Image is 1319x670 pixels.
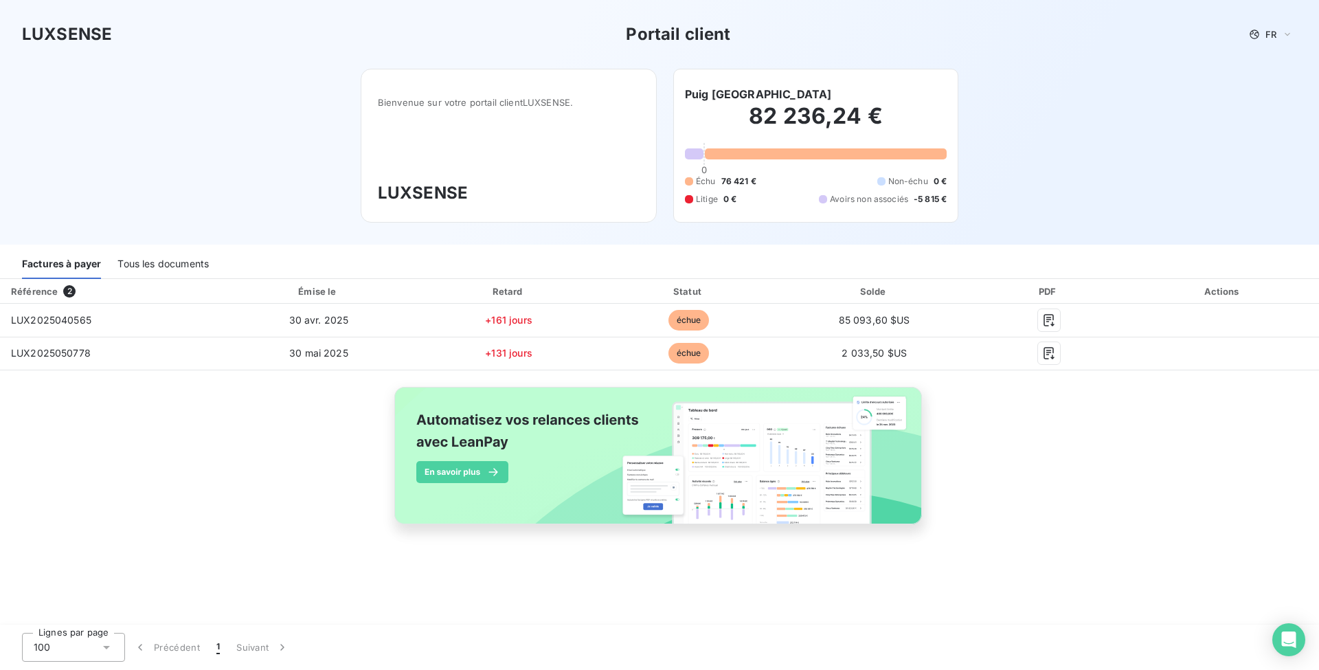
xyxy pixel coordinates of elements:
h2: 82 236,24 € [685,102,947,144]
div: Open Intercom Messenger [1272,623,1305,656]
span: +131 jours [485,347,532,359]
div: Actions [1129,284,1316,298]
span: échue [668,343,710,364]
div: Référence [11,286,58,297]
div: Statut [602,284,775,298]
h3: Portail client [626,22,730,47]
img: banner [382,379,937,548]
span: LUX2025050778 [11,347,91,359]
button: 1 [208,633,228,662]
span: Échu [696,175,716,188]
span: 100 [34,640,50,654]
div: Émise le [223,284,415,298]
span: 0 € [723,193,736,205]
span: Avoirs non associés [830,193,908,205]
div: Tous les documents [117,250,209,279]
button: Précédent [125,633,208,662]
span: 76 421 € [721,175,756,188]
span: 1 [216,640,220,654]
div: Solde [780,284,969,298]
div: Factures à payer [22,250,101,279]
span: -5 815 € [914,193,947,205]
button: Suivant [228,633,297,662]
span: 2 [63,285,76,298]
div: Retard [420,284,597,298]
span: Bienvenue sur votre portail client LUXSENSE . [378,97,640,108]
span: Litige [696,193,718,205]
span: échue [668,310,710,331]
span: FR [1265,29,1276,40]
span: 85 093,60 $US [839,314,910,326]
span: +161 jours [485,314,532,326]
div: PDF [973,284,1124,298]
h3: LUXSENSE [378,181,640,205]
span: LUX2025040565 [11,314,91,326]
h6: Puig [GEOGRAPHIC_DATA] [685,86,831,102]
span: 0 € [934,175,947,188]
h3: LUXSENSE [22,22,112,47]
span: 30 mai 2025 [289,347,348,359]
span: 2 033,50 $US [842,347,907,359]
span: Non-échu [888,175,928,188]
span: 30 avr. 2025 [289,314,349,326]
span: 0 [701,164,707,175]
